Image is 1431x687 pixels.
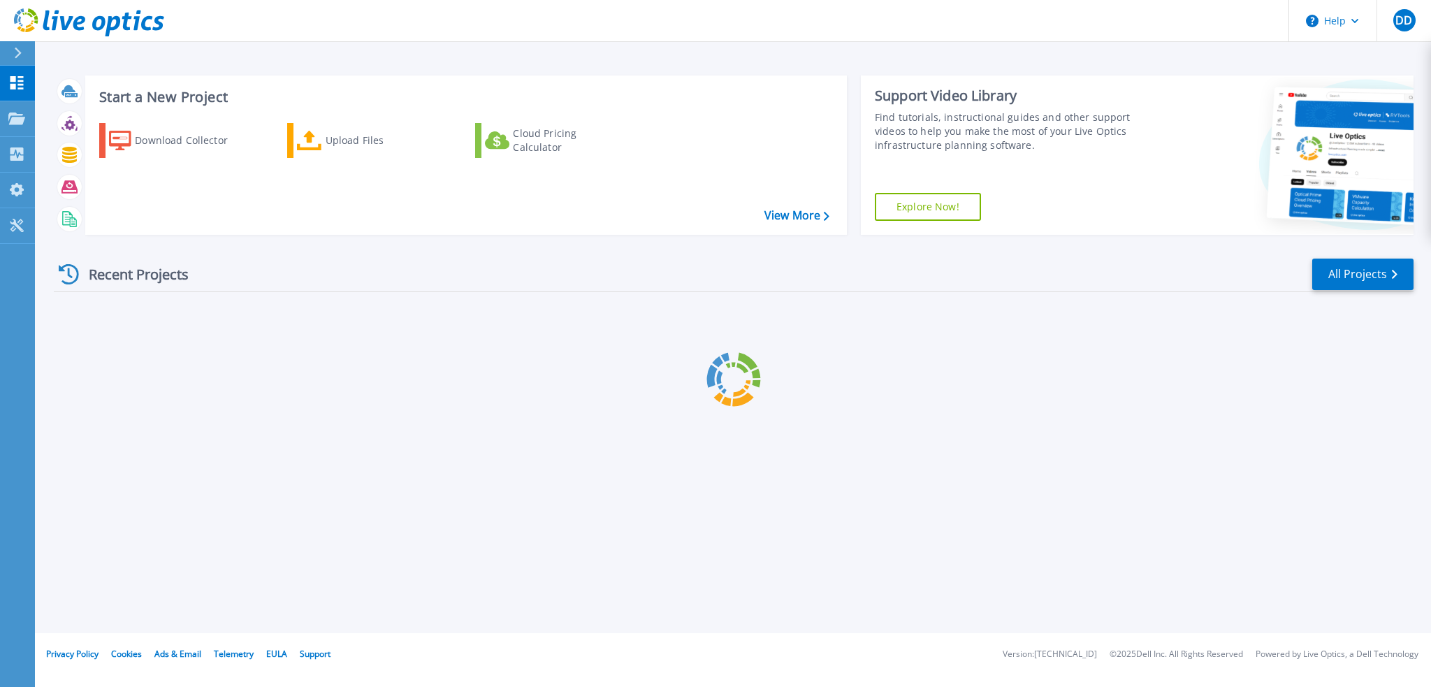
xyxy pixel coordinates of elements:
[1003,650,1097,659] li: Version: [TECHNICAL_ID]
[99,123,255,158] a: Download Collector
[135,126,247,154] div: Download Collector
[513,126,625,154] div: Cloud Pricing Calculator
[111,648,142,660] a: Cookies
[1110,650,1243,659] li: © 2025 Dell Inc. All Rights Reserved
[266,648,287,660] a: EULA
[1312,259,1414,290] a: All Projects
[1256,650,1418,659] li: Powered by Live Optics, a Dell Technology
[764,209,829,222] a: View More
[326,126,437,154] div: Upload Files
[475,123,631,158] a: Cloud Pricing Calculator
[214,648,254,660] a: Telemetry
[875,193,981,221] a: Explore Now!
[875,87,1158,105] div: Support Video Library
[54,257,208,291] div: Recent Projects
[154,648,201,660] a: Ads & Email
[287,123,443,158] a: Upload Files
[46,648,99,660] a: Privacy Policy
[875,110,1158,152] div: Find tutorials, instructional guides and other support videos to help you make the most of your L...
[99,89,829,105] h3: Start a New Project
[300,648,330,660] a: Support
[1395,15,1412,26] span: DD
